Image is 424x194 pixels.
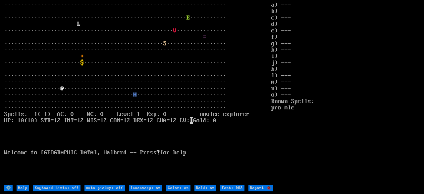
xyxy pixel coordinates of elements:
[203,34,206,40] font: =
[271,2,420,184] stats: a) --- b) --- c) --- d) --- e) --- f) --- g) --- h) --- i) --- j) --- k) --- l) --- m) --- n) ---...
[4,185,13,191] input: ⚙️
[133,92,137,98] font: H
[248,185,273,191] input: Report 🐞
[17,185,29,191] input: Help
[80,53,84,59] font: +
[61,85,64,92] font: @
[190,117,193,124] mark: H
[173,27,177,34] font: V
[186,15,190,21] font: E
[33,185,80,191] input: Keyboard hints: off
[129,185,162,191] input: Inventory: on
[77,21,80,27] font: L
[220,185,244,191] input: Font: DOS
[157,149,160,156] b: ?
[84,185,125,191] input: Auto-pickup: off
[4,2,271,184] larn: ··································································· ·····························...
[166,185,190,191] input: Color: on
[194,185,216,191] input: Bold: on
[80,59,84,66] font: $
[163,40,167,47] font: S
